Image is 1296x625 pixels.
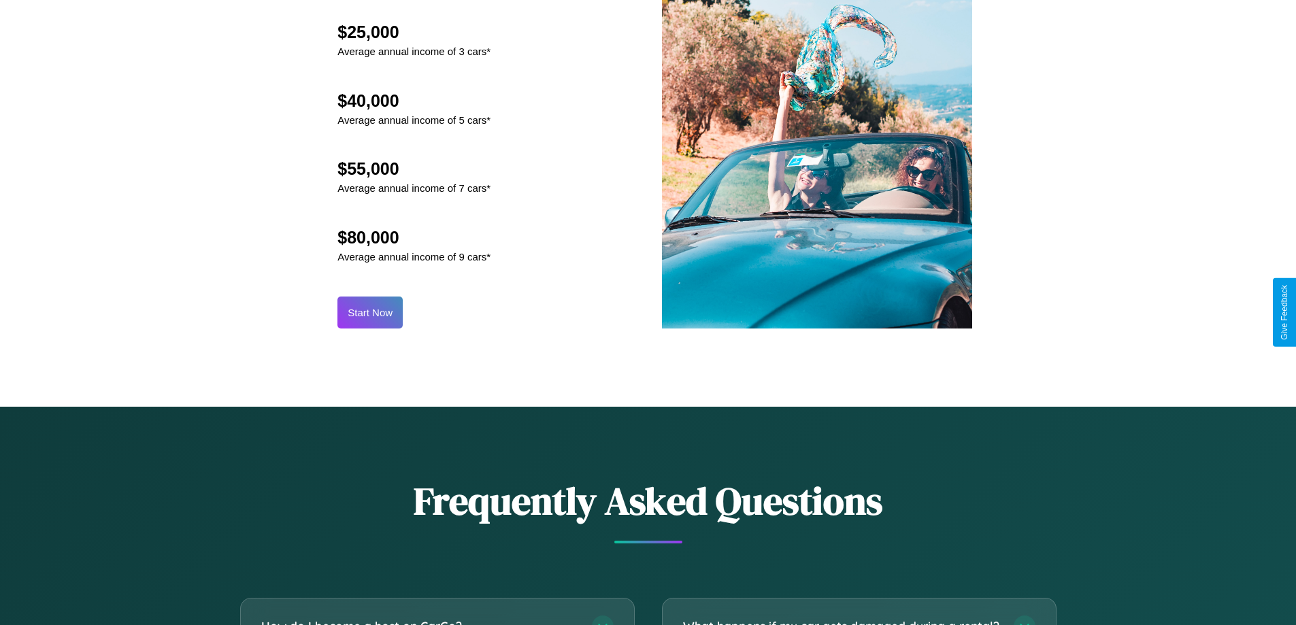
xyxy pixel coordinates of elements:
[337,91,491,111] h2: $40,000
[337,228,491,248] h2: $80,000
[337,22,491,42] h2: $25,000
[337,179,491,197] p: Average annual income of 7 cars*
[337,42,491,61] p: Average annual income of 3 cars*
[240,475,1057,527] h2: Frequently Asked Questions
[337,111,491,129] p: Average annual income of 5 cars*
[1280,285,1289,340] div: Give Feedback
[337,297,403,328] button: Start Now
[337,248,491,266] p: Average annual income of 9 cars*
[337,159,491,179] h2: $55,000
